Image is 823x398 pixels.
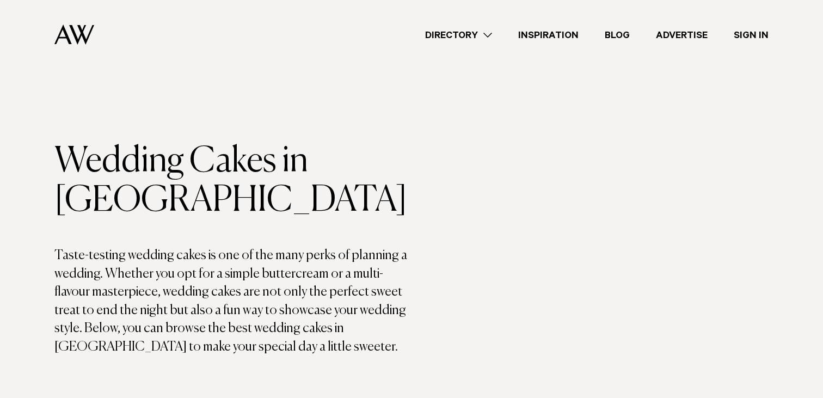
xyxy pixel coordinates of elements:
[54,25,94,45] img: Auckland Weddings Logo
[721,28,782,42] a: Sign In
[592,28,643,42] a: Blog
[54,247,411,357] p: Taste-testing wedding cakes is one of the many perks of planning a wedding. Whether you opt for a...
[643,28,721,42] a: Advertise
[505,28,592,42] a: Inspiration
[412,28,505,42] a: Directory
[54,142,411,221] h1: Wedding Cakes in [GEOGRAPHIC_DATA]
